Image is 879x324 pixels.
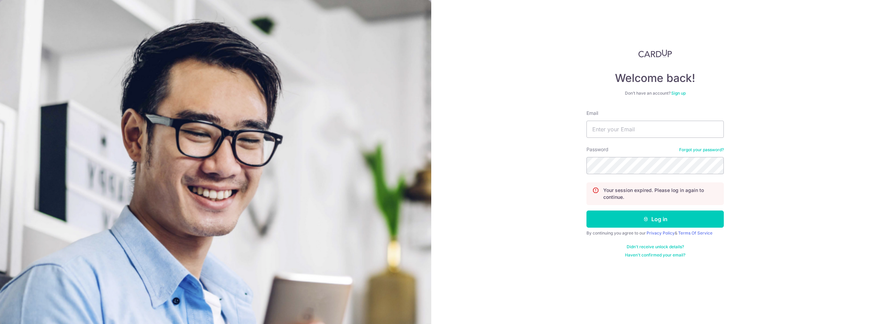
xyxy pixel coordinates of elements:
[671,91,686,96] a: Sign up
[586,91,724,96] div: Don’t have an account?
[586,71,724,85] h4: Welcome back!
[586,211,724,228] button: Log in
[627,244,684,250] a: Didn't receive unlock details?
[678,230,712,236] a: Terms Of Service
[638,49,672,58] img: CardUp Logo
[679,147,724,153] a: Forgot your password?
[586,146,608,153] label: Password
[586,230,724,236] div: By continuing you agree to our &
[647,230,675,236] a: Privacy Policy
[625,252,685,258] a: Haven't confirmed your email?
[586,121,724,138] input: Enter your Email
[603,187,718,201] p: Your session expired. Please log in again to continue.
[586,110,598,117] label: Email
